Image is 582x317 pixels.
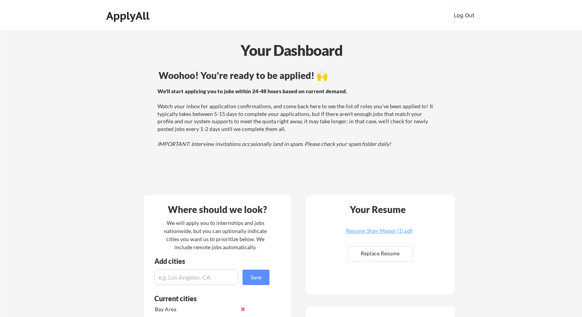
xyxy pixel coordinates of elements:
[154,295,261,302] div: Current cities
[157,141,391,147] em: IMPORTANT: Interview invitations occasionally land in spam. Please check your spam folder daily!
[333,228,425,233] div: Resume-Shay-Manor (1).pdf
[106,9,152,22] div: ApplyAll
[333,228,425,240] a: Resume-Shay-Manor (1).pdf
[162,219,268,251] div: We will apply you to internships and jobs nationwide, but you can optionally indicate cities you ...
[157,87,435,148] div: Watch your inbox for application confirmations, and come back here to see the list of roles you'v...
[1,39,582,61] div: Your Dashboard
[154,270,238,285] input: e.g. Los Angeles, CA
[449,8,480,23] button: Log Out
[339,205,416,214] div: Your Resume
[157,88,347,94] strong: We'll start applying you to jobs within 24-48 hours based on current demand.
[155,305,236,313] div: Bay Area
[146,205,289,214] div: Where should we look?
[242,270,269,285] button: Save
[159,71,436,80] div: Woohoo! You're ready to be applied! 🙌
[154,258,271,265] div: Add cities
